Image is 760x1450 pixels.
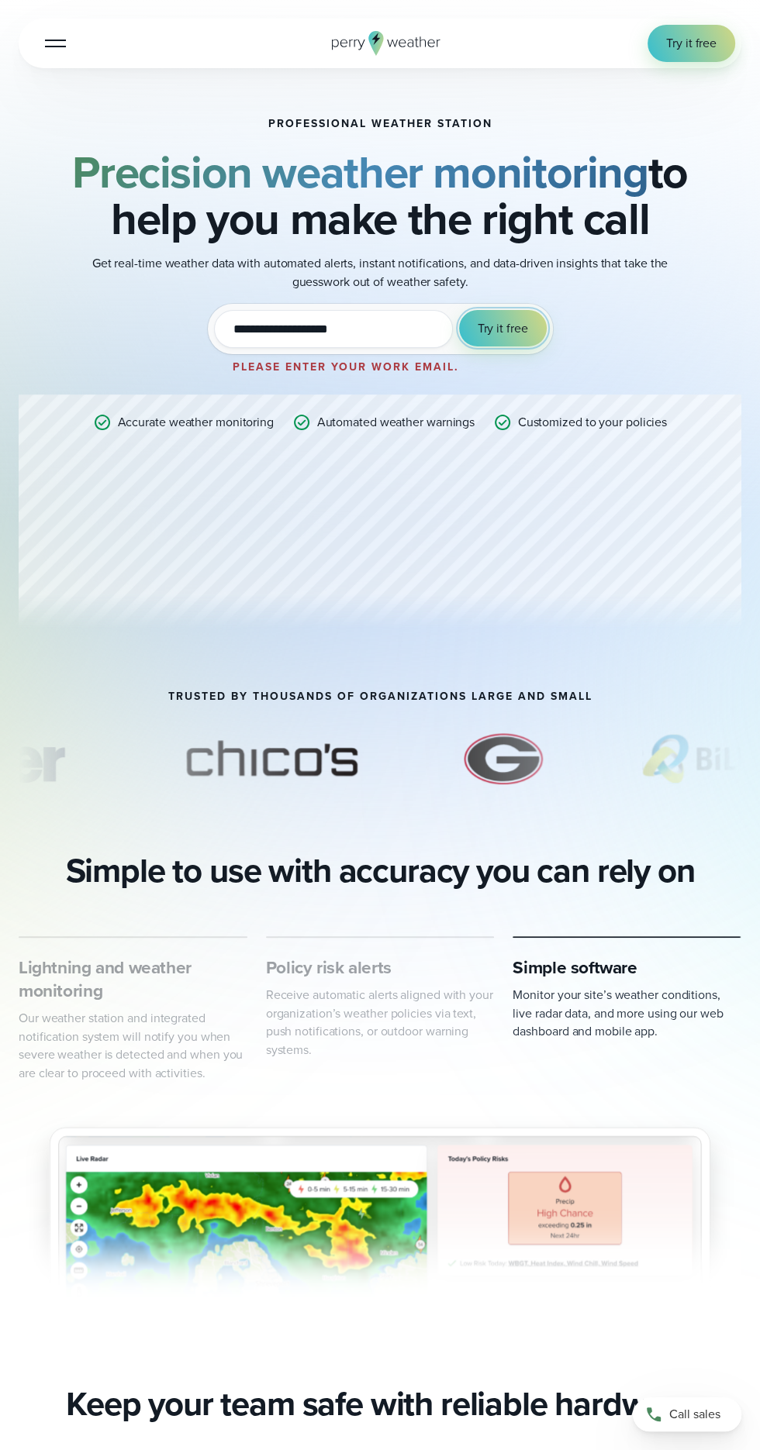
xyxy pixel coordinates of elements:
[70,254,690,291] p: Get real-time weather data with automated alerts, instant notifications, and data-driven insights...
[478,319,528,338] span: Try it free
[266,956,495,980] h3: Policy risk alerts
[19,1009,247,1082] p: Our weather station and integrated notification system will notify you when severe weather is det...
[317,413,475,432] p: Automated weather warnings
[233,359,459,375] label: Please enter your work email.
[168,691,592,703] h2: TRUSTED BY THOUSANDS OF ORGANIZATIONS LARGE AND SMALL
[66,1384,694,1424] h2: Keep your team safe with reliable hardware
[268,118,492,130] h1: Professional Weather Station
[66,851,695,891] h2: Simple to use with accuracy you can rely on
[19,720,741,805] div: slideshow
[161,720,382,797] div: 4 of 69
[19,149,741,242] h2: to help you make the right call
[456,720,551,797] div: 5 of 69
[513,956,741,980] h3: Simple software
[161,720,382,797] img: Chicos.svg
[669,1405,720,1424] span: Call sales
[456,720,551,797] img: University-of-Georgia.svg
[633,1397,741,1431] a: Call sales
[19,1100,741,1297] img: Golf-Slideshow-1-v2.svg
[518,413,667,432] p: Customized to your policies
[19,956,247,1003] h3: Lightning and weather monitoring
[118,413,274,432] p: Accurate weather monitoring
[513,986,741,1041] p: Monitor your site’s weather conditions, live radar data, and more using our web dashboard and mob...
[266,986,495,1059] p: Receive automatic alerts aligned with your organization’s weather policies via text, push notific...
[19,1100,741,1352] div: slideshow
[19,1100,741,1352] div: 3 of 3
[459,310,547,347] button: Try it free
[72,139,648,205] strong: Precision weather monitoring
[648,25,735,62] a: Try it free
[666,34,717,53] span: Try it free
